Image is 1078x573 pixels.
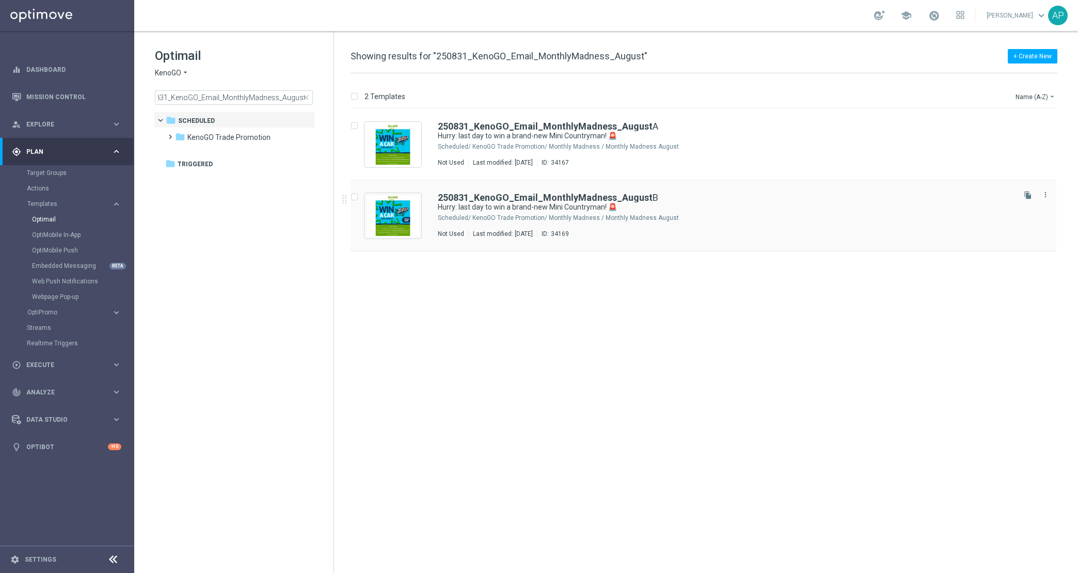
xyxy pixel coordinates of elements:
button: lightbulb Optibot +10 [11,443,122,451]
div: Realtime Triggers [27,336,133,351]
i: keyboard_arrow_right [112,199,121,209]
img: 34169.jpeg [367,196,419,236]
i: equalizer [12,65,21,74]
a: 250831_KenoGO_Email_MonthlyMadness_AugustB [438,193,658,202]
a: Actions [27,184,107,193]
img: 34167.jpeg [367,124,419,165]
span: Scheduled [178,116,215,125]
span: Triggered [178,160,213,169]
div: Scheduled/ [438,142,471,151]
i: person_search [12,120,21,129]
input: Search Template [155,90,313,105]
div: Mission Control [11,93,122,101]
span: Analyze [26,389,112,395]
a: Streams [27,324,107,332]
button: Templates keyboard_arrow_right [27,200,122,208]
a: Hurry: last day to win a brand-new Mini Countryman! 🚨 [438,131,989,141]
div: OptiMobile In-App [32,227,133,243]
div: BETA [109,263,126,269]
a: Target Groups [27,169,107,177]
div: Data Studio keyboard_arrow_right [11,416,122,424]
span: close [302,93,310,102]
div: Analyze [12,388,112,397]
div: Scheduled/KenoGO Trade Promotion/Monthly Madness /Monthly Madness August [472,214,1013,222]
span: keyboard_arrow_down [1036,10,1047,21]
div: ID: [537,230,569,238]
div: OptiPromo [27,309,112,315]
i: folder [165,158,176,169]
button: + Create New [1008,49,1057,63]
div: OptiPromo [27,305,133,320]
i: keyboard_arrow_right [112,415,121,424]
span: Showing results for "250831_KenoGO_Email_MonthlyMadness_August" [351,51,647,61]
i: track_changes [12,388,21,397]
i: gps_fixed [12,147,21,156]
div: Web Push Notifications [32,274,133,289]
a: Settings [25,556,56,563]
button: OptiPromo keyboard_arrow_right [27,308,122,316]
p: 2 Templates [364,92,405,101]
div: Scheduled/ [438,214,471,222]
span: Execute [26,362,112,368]
i: keyboard_arrow_right [112,360,121,370]
i: folder [166,115,176,125]
div: Hurry: last day to win a brand-new Mini Countryman! 🚨 [438,131,1013,141]
div: Last modified: [DATE] [469,230,537,238]
div: Last modified: [DATE] [469,158,537,167]
a: Realtime Triggers [27,339,107,347]
button: file_copy [1021,188,1035,202]
span: KenoGO [155,68,181,78]
a: Webpage Pop-up [32,293,107,301]
div: Dashboard [12,56,121,83]
i: keyboard_arrow_right [112,387,121,397]
div: +10 [108,443,121,450]
div: Plan [12,147,112,156]
div: ID: [537,158,569,167]
button: track_changes Analyze keyboard_arrow_right [11,388,122,396]
div: Webpage Pop-up [32,289,133,305]
div: Press SPACE to select this row. [340,180,1076,251]
button: Name (A-Z)arrow_drop_down [1014,90,1057,103]
i: keyboard_arrow_right [112,119,121,129]
span: Plan [26,149,112,155]
button: more_vert [1040,188,1051,201]
div: Target Groups [27,165,133,181]
a: [PERSON_NAME]keyboard_arrow_down [986,8,1048,23]
i: arrow_drop_down [181,68,189,78]
div: Not Used [438,158,464,167]
a: Embedded Messaging [32,262,107,270]
div: Embedded Messaging [32,258,133,274]
div: Actions [27,181,133,196]
a: Optimail [32,215,107,224]
div: person_search Explore keyboard_arrow_right [11,120,122,129]
div: 34167 [551,158,569,167]
i: play_circle_outline [12,360,21,370]
span: Templates [27,201,101,207]
h1: Optimail [155,47,313,64]
div: Explore [12,120,112,129]
div: Scheduled/KenoGO Trade Promotion/Monthly Madness /Monthly Madness August [472,142,1013,151]
a: Dashboard [26,56,121,83]
i: keyboard_arrow_right [112,308,121,317]
div: AP [1048,6,1068,25]
button: equalizer Dashboard [11,66,122,74]
div: Data Studio [12,415,112,424]
div: Templates [27,201,112,207]
div: play_circle_outline Execute keyboard_arrow_right [11,361,122,369]
i: arrow_drop_down [1048,92,1056,101]
a: Hurry: last day to win a brand-new Mini Countryman! 🚨 [438,202,989,212]
div: Execute [12,360,112,370]
span: Explore [26,121,112,128]
div: Optibot [12,433,121,460]
div: gps_fixed Plan keyboard_arrow_right [11,148,122,156]
i: keyboard_arrow_right [112,147,121,156]
b: 250831_KenoGO_Email_MonthlyMadness_August [438,192,653,203]
div: 34169 [551,230,569,238]
a: Web Push Notifications [32,277,107,285]
div: Streams [27,320,133,336]
i: folder [175,132,185,142]
i: file_copy [1024,191,1032,199]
